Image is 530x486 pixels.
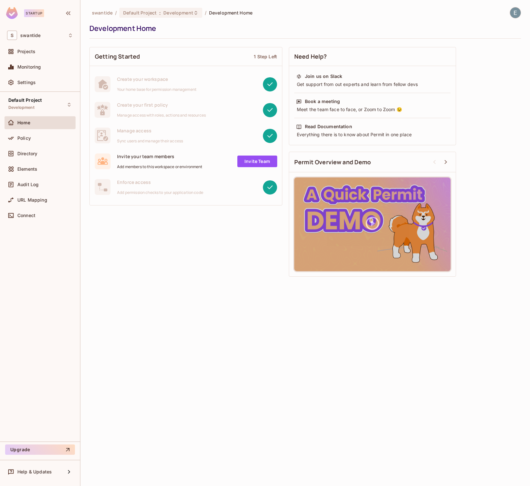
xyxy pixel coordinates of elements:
[17,64,41,70] span: Monitoring
[294,52,327,61] span: Need Help?
[5,444,75,455] button: Upgrade
[510,7,521,18] img: Engineering Swantide
[123,10,157,16] span: Default Project
[17,120,31,125] span: Home
[159,10,161,15] span: :
[17,151,37,156] span: Directory
[254,53,277,60] div: 1 Step Left
[8,98,42,103] span: Default Project
[117,153,203,159] span: Invite your team members
[7,31,17,40] span: S
[205,10,206,16] li: /
[117,76,196,82] span: Create your workspace
[95,52,140,61] span: Getting Started
[296,106,449,113] div: Meet the team face to face, or Zoom to Zoom 😉
[115,10,117,16] li: /
[117,87,196,92] span: Your home base for permission management
[305,123,352,130] div: Read Documentation
[117,164,203,169] span: Add members to this workspace or environment
[17,167,37,172] span: Elements
[17,182,39,187] span: Audit Log
[296,81,449,88] div: Get support from out experts and learn from fellow devs
[8,105,34,110] span: Development
[305,73,342,80] div: Join us on Slack
[17,469,52,474] span: Help & Updates
[17,213,35,218] span: Connect
[117,113,206,118] span: Manage access with roles, actions and resources
[20,33,41,38] span: Workspace: swantide
[117,102,206,108] span: Create your first policy
[92,10,113,16] span: the active workspace
[117,190,203,195] span: Add permission checks to your application code
[17,136,31,141] span: Policy
[294,158,371,166] span: Permit Overview and Demo
[209,10,252,16] span: Development Home
[117,179,203,185] span: Enforce access
[89,24,518,33] div: Development Home
[117,138,183,144] span: Sync users and manage their access
[24,9,44,17] div: Startup
[163,10,193,16] span: Development
[117,128,183,134] span: Manage access
[6,7,18,19] img: SReyMgAAAABJRU5ErkJggg==
[17,49,35,54] span: Projects
[17,197,47,203] span: URL Mapping
[17,80,36,85] span: Settings
[237,156,277,167] a: Invite Team
[296,131,449,138] div: Everything there is to know about Permit in one place
[305,98,340,105] div: Book a meeting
